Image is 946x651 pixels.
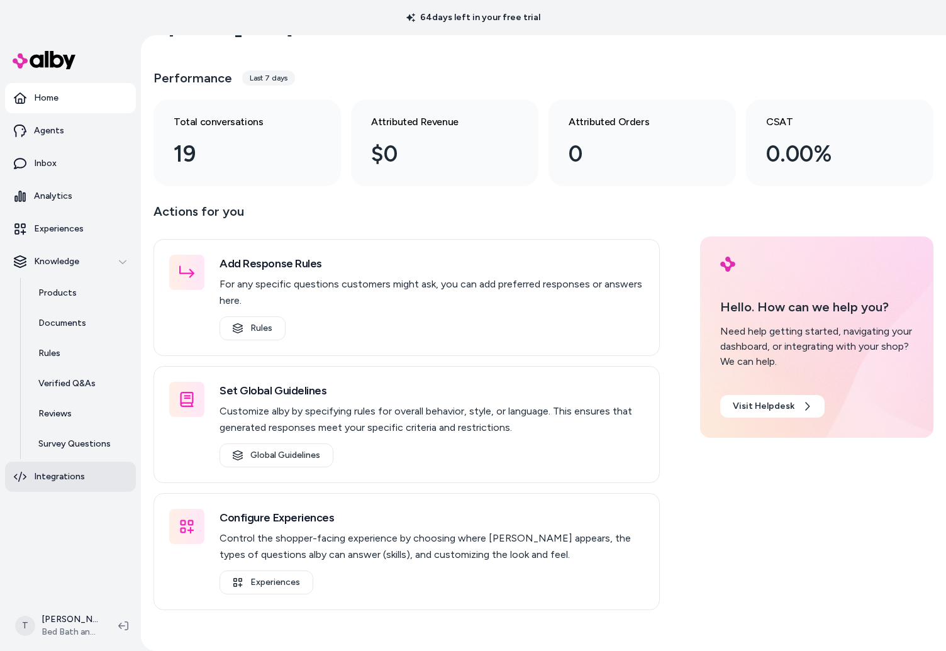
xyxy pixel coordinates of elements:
[8,606,108,646] button: T[PERSON_NAME]Bed Bath and Beyond
[720,298,913,316] p: Hello. How can we help you?
[26,338,136,369] a: Rules
[26,308,136,338] a: Documents
[351,99,538,186] a: Attributed Revenue $0
[746,99,933,186] a: CSAT 0.00%
[38,287,77,299] p: Products
[34,125,64,137] p: Agents
[371,114,498,130] h3: Attributed Revenue
[42,626,98,638] span: Bed Bath and Beyond
[15,616,35,636] span: T
[242,70,295,86] div: Last 7 days
[5,116,136,146] a: Agents
[5,83,136,113] a: Home
[153,201,660,231] p: Actions for you
[34,92,58,104] p: Home
[34,190,72,203] p: Analytics
[220,276,644,309] p: For any specific questions customers might ask, you can add preferred responses or answers here.
[153,69,232,87] h3: Performance
[220,403,644,436] p: Customize alby by specifying rules for overall behavior, style, or language. This ensures that ge...
[220,443,333,467] a: Global Guidelines
[34,255,79,268] p: Knowledge
[26,399,136,429] a: Reviews
[548,99,736,186] a: Attributed Orders 0
[38,408,72,420] p: Reviews
[26,429,136,459] a: Survey Questions
[13,51,75,69] img: alby Logo
[34,470,85,483] p: Integrations
[220,255,644,272] h3: Add Response Rules
[220,509,644,526] h3: Configure Experiences
[42,613,98,626] p: [PERSON_NAME]
[5,181,136,211] a: Analytics
[174,114,301,130] h3: Total conversations
[569,137,696,171] div: 0
[220,382,644,399] h3: Set Global Guidelines
[5,247,136,277] button: Knowledge
[153,99,341,186] a: Total conversations 19
[38,438,111,450] p: Survey Questions
[5,148,136,179] a: Inbox
[220,316,286,340] a: Rules
[34,157,57,170] p: Inbox
[38,377,96,390] p: Verified Q&As
[26,278,136,308] a: Products
[5,214,136,244] a: Experiences
[766,114,893,130] h3: CSAT
[720,324,913,369] div: Need help getting started, navigating your dashboard, or integrating with your shop? We can help.
[38,347,60,360] p: Rules
[174,137,301,171] div: 19
[720,257,735,272] img: alby Logo
[399,11,548,24] p: 64 days left in your free trial
[38,317,86,330] p: Documents
[5,462,136,492] a: Integrations
[569,114,696,130] h3: Attributed Orders
[371,137,498,171] div: $0
[766,137,893,171] div: 0.00%
[34,223,84,235] p: Experiences
[220,530,644,563] p: Control the shopper-facing experience by choosing where [PERSON_NAME] appears, the types of quest...
[26,369,136,399] a: Verified Q&As
[220,570,313,594] a: Experiences
[720,395,825,418] a: Visit Helpdesk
